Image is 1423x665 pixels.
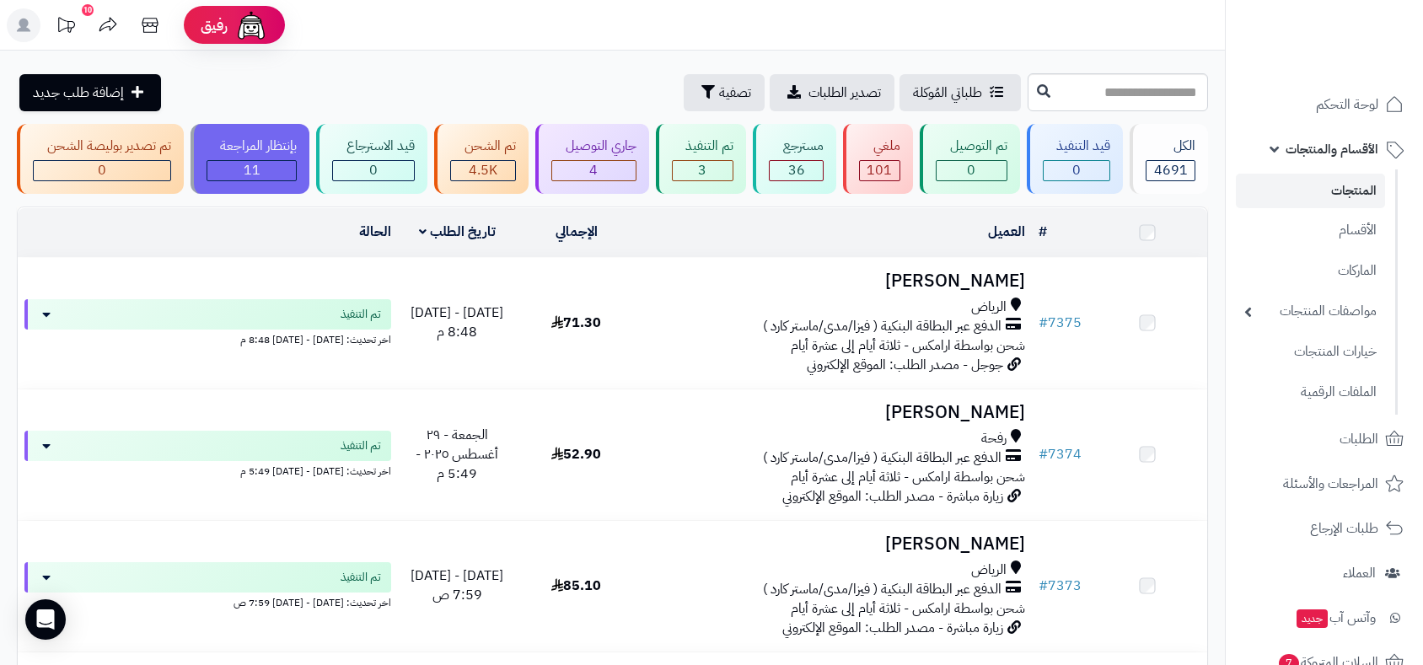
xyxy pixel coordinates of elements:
span: إضافة طلب جديد [33,83,124,103]
div: 3 [673,161,733,180]
span: تم التنفيذ [341,569,381,586]
div: Open Intercom Messenger [25,599,66,640]
a: #7375 [1039,313,1082,333]
span: زيارة مباشرة - مصدر الطلب: الموقع الإلكتروني [782,486,1003,507]
span: # [1039,313,1048,333]
a: الأقسام [1236,212,1385,249]
h3: [PERSON_NAME] [642,403,1025,422]
a: قيد التنفيذ 0 [1023,124,1127,194]
a: قيد الاسترجاع 0 [313,124,431,194]
span: الرياض [971,560,1007,580]
div: بإنتظار المراجعة [207,137,298,156]
a: طلباتي المُوكلة [899,74,1021,111]
span: الجمعة - ٢٩ أغسطس ٢٠٢٥ - 5:49 م [416,425,498,484]
span: جوجل - مصدر الطلب: الموقع الإلكتروني [807,355,1003,375]
span: 4 [589,160,598,180]
span: 71.30 [551,313,601,333]
img: logo-2.png [1308,13,1407,49]
a: خيارات المنتجات [1236,334,1385,370]
span: الدفع عبر البطاقة البنكية ( فيزا/مدى/ماستر كارد ) [763,580,1001,599]
span: 4691 [1154,160,1188,180]
div: جاري التوصيل [551,137,636,156]
a: المراجعات والأسئلة [1236,464,1413,504]
span: شحن بواسطة ارامكس - ثلاثة أيام إلى عشرة أيام [791,335,1025,356]
div: ملغي [859,137,900,156]
span: طلبات الإرجاع [1310,517,1378,540]
h3: [PERSON_NAME] [642,534,1025,554]
a: وآتس آبجديد [1236,598,1413,638]
div: 0 [1044,161,1110,180]
span: تصدير الطلبات [808,83,881,103]
a: تم تصدير بوليصة الشحن 0 [13,124,187,194]
div: تم التنفيذ [672,137,734,156]
span: تصفية [719,83,751,103]
a: طلبات الإرجاع [1236,508,1413,549]
a: الإجمالي [556,222,598,242]
a: تاريخ الطلب [419,222,496,242]
span: 4.5K [469,160,497,180]
a: الملفات الرقمية [1236,374,1385,410]
div: 0 [34,161,170,180]
span: تم التنفيذ [341,306,381,323]
span: [DATE] - [DATE] 7:59 ص [411,566,503,605]
span: شحن بواسطة ارامكس - ثلاثة أيام إلى عشرة أيام [791,467,1025,487]
span: 3 [698,160,706,180]
span: 0 [369,160,378,180]
span: تم التنفيذ [341,437,381,454]
a: تم التنفيذ 3 [652,124,750,194]
a: الماركات [1236,253,1385,289]
div: 101 [860,161,899,180]
div: مسترجع [769,137,824,156]
a: المنتجات [1236,174,1385,208]
a: مواصفات المنتجات [1236,293,1385,330]
span: الأقسام والمنتجات [1286,137,1378,161]
a: #7373 [1039,576,1082,596]
img: ai-face.png [234,8,268,42]
a: لوحة التحكم [1236,84,1413,125]
span: الطلبات [1340,427,1378,451]
span: # [1039,444,1048,464]
span: 0 [1072,160,1081,180]
span: 36 [788,160,805,180]
div: 4 [552,161,636,180]
span: 0 [98,160,106,180]
a: تم التوصيل 0 [916,124,1023,194]
span: لوحة التحكم [1316,93,1378,116]
span: الرياض [971,298,1007,317]
span: زيارة مباشرة - مصدر الطلب: الموقع الإلكتروني [782,618,1003,638]
div: 36 [770,161,823,180]
span: شحن بواسطة ارامكس - ثلاثة أيام إلى عشرة أيام [791,598,1025,619]
a: الطلبات [1236,419,1413,459]
a: العملاء [1236,553,1413,593]
span: 85.10 [551,576,601,596]
span: طلباتي المُوكلة [913,83,982,103]
span: 11 [244,160,260,180]
div: قيد الاسترجاع [332,137,415,156]
a: إضافة طلب جديد [19,74,161,111]
a: جاري التوصيل 4 [532,124,652,194]
div: 10 [82,4,94,16]
button: تصفية [684,74,765,111]
div: الكل [1146,137,1195,156]
div: 0 [937,161,1007,180]
span: 0 [967,160,975,180]
span: [DATE] - [DATE] 8:48 م [411,303,503,342]
span: الدفع عبر البطاقة البنكية ( فيزا/مدى/ماستر كارد ) [763,448,1001,468]
div: تم الشحن [450,137,516,156]
a: #7374 [1039,444,1082,464]
div: 0 [333,161,414,180]
div: اخر تحديث: [DATE] - [DATE] 7:59 ص [24,593,391,610]
h3: [PERSON_NAME] [642,271,1025,291]
div: اخر تحديث: [DATE] - [DATE] 5:49 م [24,461,391,479]
div: قيد التنفيذ [1043,137,1111,156]
span: 101 [867,160,892,180]
span: المراجعات والأسئلة [1283,472,1378,496]
a: # [1039,222,1047,242]
span: 52.90 [551,444,601,464]
div: تم تصدير بوليصة الشحن [33,137,171,156]
div: 11 [207,161,297,180]
div: 4535 [451,161,515,180]
div: تم التوصيل [936,137,1007,156]
a: تصدير الطلبات [770,74,894,111]
a: ملغي 101 [840,124,916,194]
